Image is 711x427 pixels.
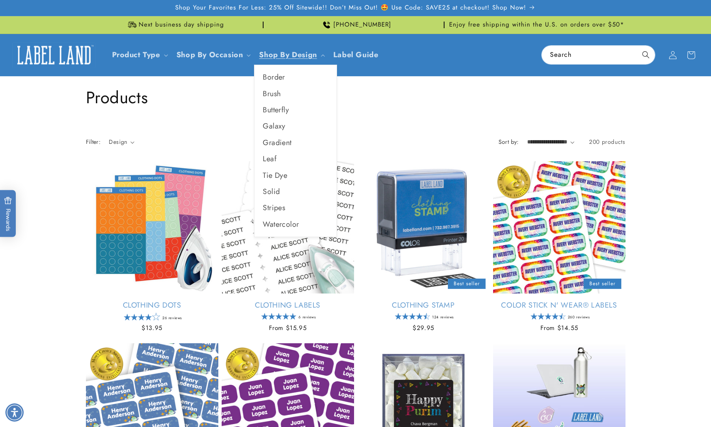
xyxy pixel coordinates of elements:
h1: Products [86,87,625,108]
span: Design [109,138,127,146]
a: Brush [254,86,337,102]
span: Shop Your Favorites For Less: 25% Off Sitewide!! Don’t Miss Out! 🤩 Use Code: SAVE25 at checkout! ... [175,4,526,12]
div: Accessibility Menu [5,403,24,422]
span: Label Guide [333,50,379,60]
a: Color Stick N' Wear® Labels [493,301,625,310]
a: Stripes [254,200,337,216]
span: Rewards [4,197,12,231]
a: Butterfly [254,102,337,118]
span: 200 products [589,138,625,146]
a: Label Guide [328,45,384,65]
a: Clothing Stamp [357,301,490,310]
img: Label Land [12,42,95,68]
a: Product Type [112,49,160,60]
a: Gradient [254,135,337,151]
h2: Filter: [86,138,101,146]
summary: Product Type [107,45,171,65]
summary: Shop By Design [254,45,328,65]
div: Announcement [86,16,264,34]
a: Leaf [254,151,337,167]
span: Next business day shipping [139,21,224,29]
span: [PHONE_NUMBER] [333,21,391,29]
button: Search [637,46,655,64]
summary: Design (0 selected) [109,138,134,146]
iframe: Gorgias Floating Chat [537,388,703,419]
a: Solid [254,184,337,200]
a: Galaxy [254,118,337,134]
a: Tie Dye [254,167,337,184]
a: Shop By Design [259,49,317,60]
a: Clothing Dots [86,301,218,310]
span: Shop By Occasion [176,50,243,60]
a: Label Land [10,39,99,71]
div: Announcement [267,16,445,34]
span: Enjoy free shipping within the U.S. on orders over $50* [449,21,624,29]
a: Watercolor [254,216,337,233]
a: Clothing Labels [222,301,354,310]
label: Sort by: [498,138,519,146]
a: Border [254,69,337,85]
summary: Shop By Occasion [171,45,254,65]
div: Announcement [448,16,625,34]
